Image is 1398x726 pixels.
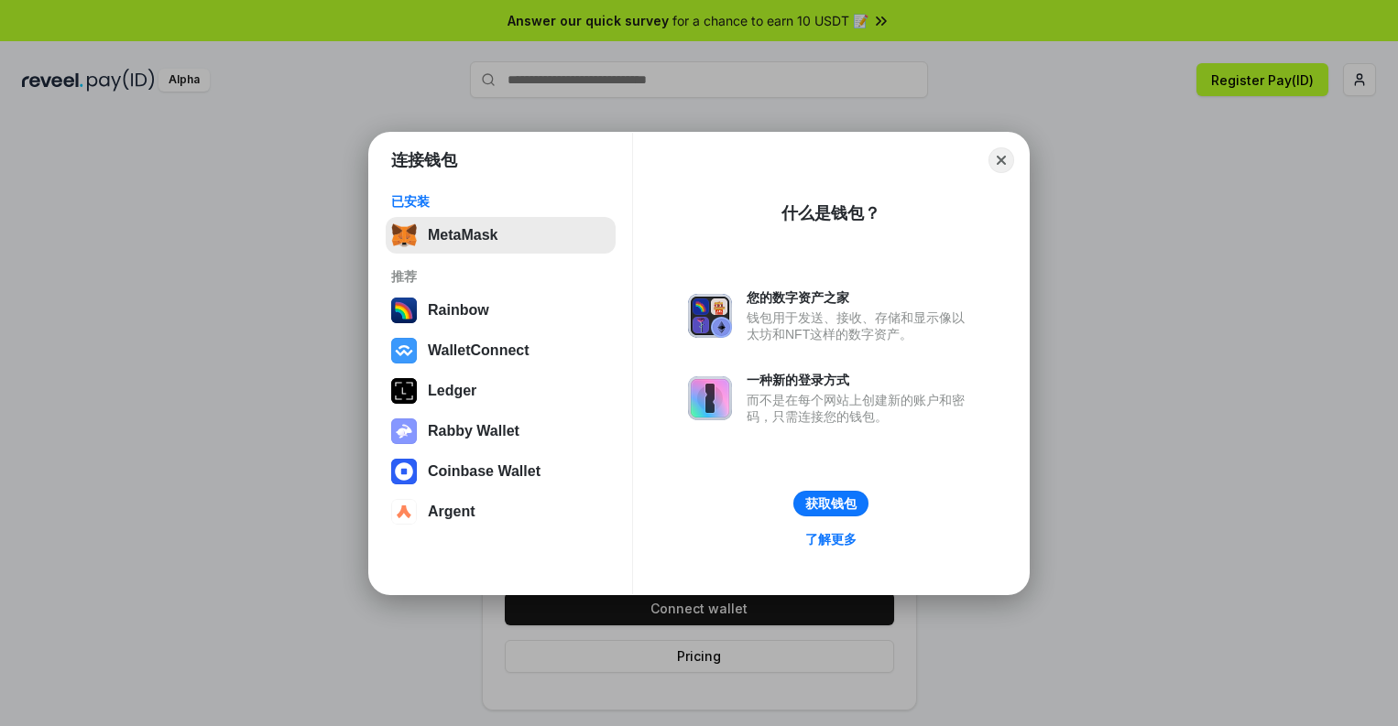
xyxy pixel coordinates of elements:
div: Ledger [428,383,476,399]
div: Coinbase Wallet [428,463,541,480]
div: MetaMask [428,227,497,244]
div: Rabby Wallet [428,423,519,439]
div: 什么是钱包？ [781,202,880,224]
div: 了解更多 [805,531,857,547]
img: svg+xml,%3Csvg%20width%3D%22120%22%20height%3D%22120%22%20viewBox%3D%220%200%20120%20120%22%20fil... [391,298,417,323]
div: 而不是在每个网站上创建新的账户和密码，只需连接您的钱包。 [747,392,974,425]
div: 获取钱包 [805,495,857,512]
img: svg+xml,%3Csvg%20width%3D%2228%22%20height%3D%2228%22%20viewBox%3D%220%200%2028%2028%22%20fill%3D... [391,459,417,484]
h1: 连接钱包 [391,149,457,171]
button: Close [988,147,1014,173]
img: svg+xml,%3Csvg%20xmlns%3D%22http%3A%2F%2Fwww.w3.org%2F2000%2Fsvg%22%20width%3D%2228%22%20height%3... [391,378,417,404]
div: 推荐 [391,268,610,285]
div: 一种新的登录方式 [747,372,974,388]
button: Coinbase Wallet [386,453,616,490]
div: Argent [428,504,475,520]
button: Rabby Wallet [386,413,616,450]
img: svg+xml,%3Csvg%20width%3D%2228%22%20height%3D%2228%22%20viewBox%3D%220%200%2028%2028%22%20fill%3D... [391,338,417,363]
img: svg+xml,%3Csvg%20width%3D%2228%22%20height%3D%2228%22%20viewBox%3D%220%200%2028%2028%22%20fill%3D... [391,499,417,525]
div: WalletConnect [428,342,530,359]
button: 获取钱包 [793,491,868,516]
a: 了解更多 [794,527,868,551]
div: 已安装 [391,193,610,210]
button: MetaMask [386,217,616,254]
img: svg+xml,%3Csvg%20xmlns%3D%22http%3A%2F%2Fwww.w3.org%2F2000%2Fsvg%22%20fill%3D%22none%22%20viewBox... [688,294,732,338]
img: svg+xml,%3Csvg%20fill%3D%22none%22%20height%3D%2233%22%20viewBox%3D%220%200%2035%2033%22%20width%... [391,222,417,248]
img: svg+xml,%3Csvg%20xmlns%3D%22http%3A%2F%2Fwww.w3.org%2F2000%2Fsvg%22%20fill%3D%22none%22%20viewBox... [391,418,417,444]
div: Rainbow [428,302,489,319]
div: 您的数字资产之家 [747,289,974,306]
img: svg+xml,%3Csvg%20xmlns%3D%22http%3A%2F%2Fwww.w3.org%2F2000%2Fsvg%22%20fill%3D%22none%22%20viewBox... [688,376,732,420]
button: WalletConnect [386,332,616,369]
button: Ledger [386,373,616,409]
div: 钱包用于发送、接收、存储和显示像以太坊和NFT这样的数字资产。 [747,309,974,342]
button: Rainbow [386,292,616,329]
button: Argent [386,493,616,530]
